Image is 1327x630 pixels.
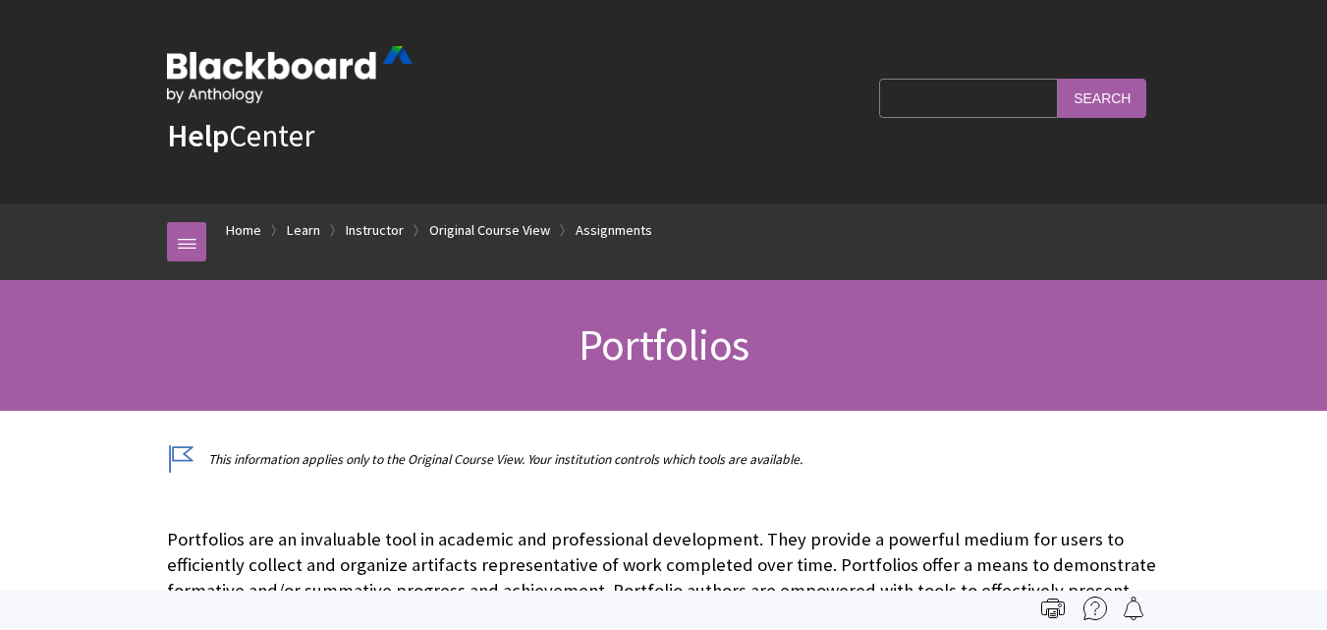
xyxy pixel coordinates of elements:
[226,218,261,243] a: Home
[167,450,1160,469] p: This information applies only to the Original Course View. Your institution controls which tools ...
[1083,597,1107,620] img: More help
[1041,597,1065,620] img: Print
[579,317,748,372] span: Portfolios
[429,218,550,243] a: Original Course View
[576,218,652,243] a: Assignments
[1058,79,1146,117] input: Search
[287,218,320,243] a: Learn
[167,527,1160,630] p: Portfolios are an invaluable tool in academic and professional development. They provide a powerf...
[346,218,404,243] a: Instructor
[167,116,229,155] strong: Help
[167,116,314,155] a: HelpCenter
[1122,597,1145,620] img: Follow this page
[167,46,413,103] img: Blackboard by Anthology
